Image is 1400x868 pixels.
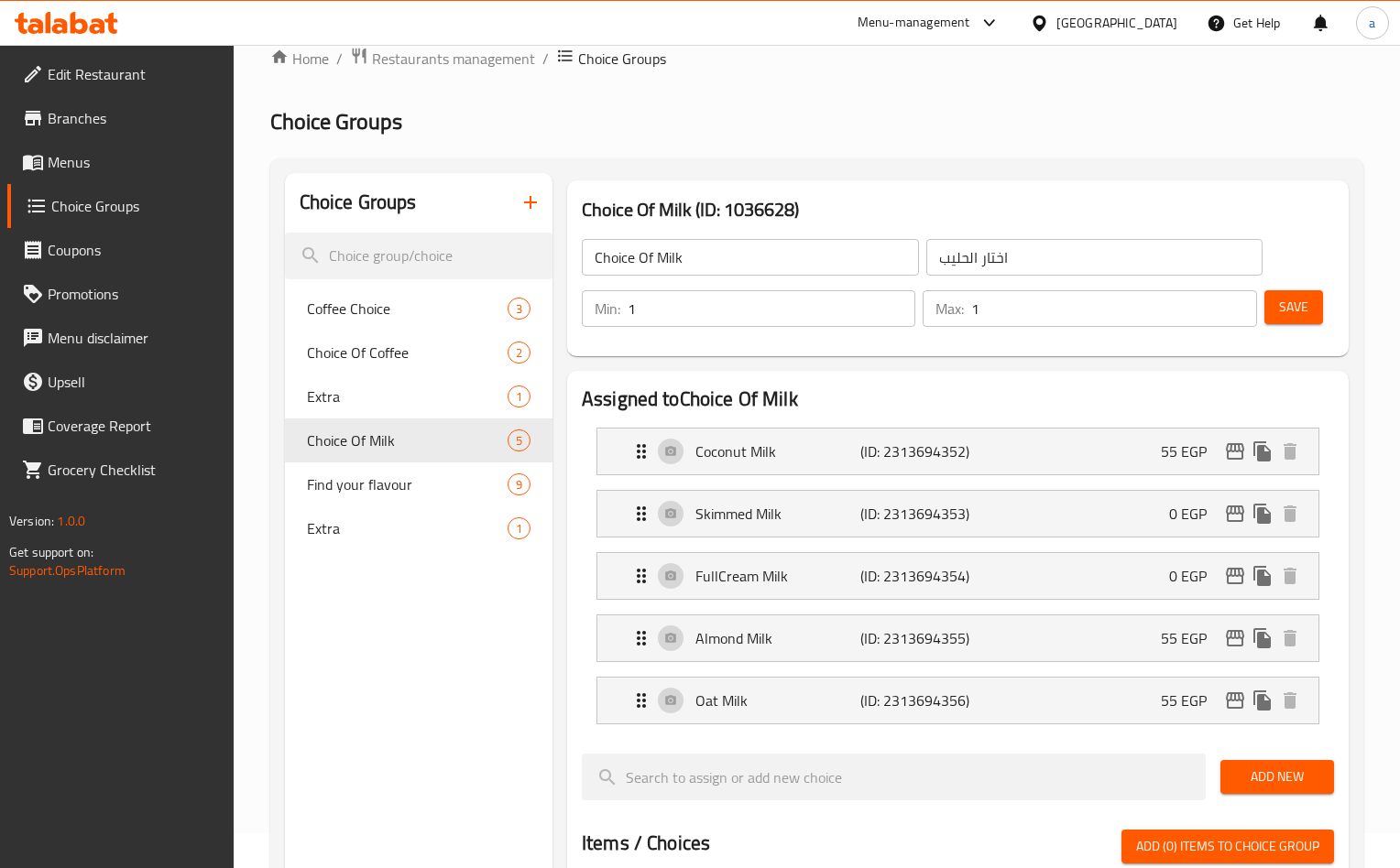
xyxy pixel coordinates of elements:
button: Add (0) items to choice group [1121,830,1334,863]
button: delete [1276,562,1304,590]
span: 5 [509,432,530,450]
p: (ID: 2313694353) [860,503,970,525]
span: Choice Groups [51,195,219,217]
p: 55 EGP [1161,627,1221,649]
span: Restaurants management [372,48,535,70]
div: Find your flavour9 [285,462,552,506]
span: Add (0) items to choice group [1136,835,1319,858]
div: Choice Of Milk5 [285,418,552,462]
button: delete [1276,687,1304,714]
span: Coverage Report [48,415,219,437]
h3: Choice Of Milk (ID: 1036628) [582,195,1334,224]
span: 1.0.0 [57,509,85,533]
span: Add New [1235,765,1318,788]
span: Save [1279,296,1308,319]
nav: breadcrumb [270,47,1363,71]
p: 55 EGP [1161,440,1221,462]
span: Extra [307,517,508,539]
p: Min: [595,298,620,320]
button: duplicate [1249,562,1276,590]
a: Branches [7,96,234,140]
button: delete [1276,438,1304,465]
h2: Items / Choices [582,830,710,857]
a: Coverage Report [7,404,234,448]
span: Coffee Choice [307,298,508,320]
button: Add New [1220,760,1333,794]
div: Coffee Choice3 [285,287,552,331]
a: Upsell [7,360,234,404]
a: Edit Restaurant [7,52,234,96]
button: duplicate [1249,624,1276,652]
span: 1 [509,520,530,537]
a: Choice Groups [7,184,234,228]
div: Expand [597,678,1318,723]
h2: Assigned to Choice Of Milk [582,385,1334,413]
a: Grocery Checklist [7,448,234,492]
p: 0 EGP [1169,565,1221,587]
span: 3 [509,300,530,318]
button: duplicate [1249,687,1276,714]
button: duplicate [1249,438,1276,465]
span: Menus [48,151,219,173]
div: Expand [597,429,1318,474]
span: Choice Of Coffee [307,342,508,363]
a: Promotions [7,272,234,316]
span: Choice Groups [270,101,402,142]
input: search [582,754,1206,800]
p: Almond Milk [695,627,860,649]
p: Oat Milk [695,689,860,711]
p: Skimmed Milk [695,503,860,525]
span: Grocery Checklist [48,459,219,481]
button: edit [1221,562,1249,590]
a: Support.OpsPlatform [9,559,126,582]
div: Expand [597,491,1318,537]
li: / [542,48,549,70]
a: Restaurants management [350,47,535,71]
span: 9 [509,476,530,494]
span: Version: [9,509,54,533]
div: Choices [508,342,530,363]
p: Max: [935,298,964,320]
div: Choice Of Coffee2 [285,331,552,374]
li: Expand [582,545,1334,607]
span: Choice Of Milk [307,429,508,451]
div: Menu-management [858,12,970,34]
p: FullCream Milk [695,565,860,587]
span: a [1369,13,1375,33]
p: Coconut Milk [695,440,860,462]
input: search [285,233,552,279]
button: edit [1221,438,1249,465]
a: Menu disclaimer [7,316,234,360]
span: 2 [509,344,530,362]
button: delete [1276,624,1304,652]
span: Menu disclaimer [48,327,219,349]
span: Edit Restaurant [48,63,219,85]
span: 1 [509,388,530,406]
li: Expand [582,420,1334,483]
div: Expand [597,615,1318,661]
a: Home [270,48,329,70]
span: Find your flavour [307,473,508,495]
h2: Choice Groups [300,189,417,216]
div: Choices [508,298,530,320]
button: Save [1264,290,1323,324]
div: Choices [508,429,530,451]
div: Expand [597,553,1318,599]
span: Choice Groups [578,48,666,70]
div: Choices [508,517,530,539]
div: Choices [508,473,530,495]
button: edit [1221,500,1249,527]
span: Upsell [48,371,219,393]
button: edit [1221,624,1249,652]
span: Extra [307,385,508,407]
span: Branches [48,107,219,129]
li: Expand [582,669,1334,732]
p: 0 EGP [1169,503,1221,525]
p: (ID: 2313694354) [860,565,970,587]
div: Choices [508,385,530,407]
li: / [336,48,343,70]
p: (ID: 2313694352) [860,440,970,462]
p: (ID: 2313694356) [860,689,970,711]
p: 55 EGP [1161,689,1221,711]
span: Get support on: [9,540,93,564]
